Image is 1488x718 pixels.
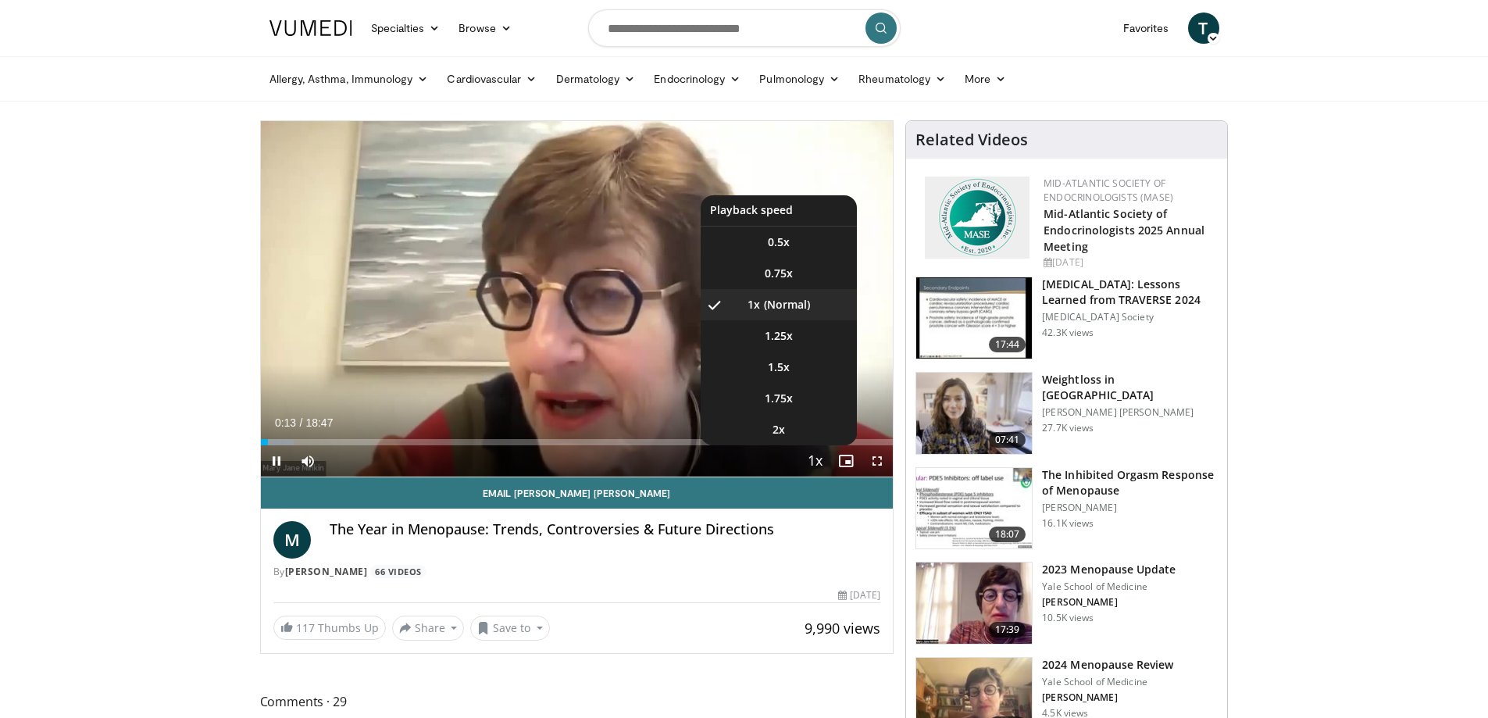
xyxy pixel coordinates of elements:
[261,477,894,509] a: Email [PERSON_NAME] [PERSON_NAME]
[547,63,645,95] a: Dermatology
[1044,255,1215,270] div: [DATE]
[916,373,1032,454] img: 9983fed1-7565-45be-8934-aef1103ce6e2.150x105_q85_crop-smart_upscale.jpg
[330,521,881,538] h4: The Year in Menopause: Trends, Controversies & Future Directions
[1042,612,1094,624] p: 10.5K views
[1042,406,1218,419] p: [PERSON_NAME] [PERSON_NAME]
[261,439,894,445] div: Progress Bar
[449,13,521,44] a: Browse
[1042,422,1094,434] p: 27.7K views
[916,563,1032,644] img: 1b7e2ecf-010f-4a61-8cdc-5c411c26c8d3.150x105_q85_crop-smart_upscale.jpg
[989,432,1026,448] span: 07:41
[1042,691,1173,704] p: [PERSON_NAME]
[644,63,750,95] a: Endocrinology
[275,416,296,429] span: 0:13
[1042,277,1218,308] h3: [MEDICAL_DATA]: Lessons Learned from TRAVERSE 2024
[838,588,880,602] div: [DATE]
[915,562,1218,645] a: 17:39 2023 Menopause Update Yale School of Medicine [PERSON_NAME] 10.5K views
[1042,327,1094,339] p: 42.3K views
[915,277,1218,359] a: 17:44 [MEDICAL_DATA]: Lessons Learned from TRAVERSE 2024 [MEDICAL_DATA] Society 42.3K views
[768,234,790,250] span: 0.5x
[773,422,785,438] span: 2x
[273,616,386,640] a: 117 Thumbs Up
[370,565,427,578] a: 66 Videos
[748,297,760,313] span: 1x
[989,622,1026,638] span: 17:39
[1044,206,1204,254] a: Mid-Atlantic Society of Endocrinologists 2025 Annual Meeting
[765,266,793,281] span: 0.75x
[285,565,368,578] a: [PERSON_NAME]
[273,565,881,579] div: By
[470,616,550,641] button: Save to
[260,691,894,712] span: Comments 29
[1042,467,1218,498] h3: The Inhibited Orgasm Response of Menopause
[260,63,438,95] a: Allergy, Asthma, Immunology
[765,391,793,406] span: 1.75x
[750,63,849,95] a: Pulmonology
[1114,13,1179,44] a: Favorites
[296,620,315,635] span: 117
[925,177,1029,259] img: f382488c-070d-4809-84b7-f09b370f5972.png.150x105_q85_autocrop_double_scale_upscale_version-0.2.png
[915,130,1028,149] h4: Related Videos
[830,445,862,477] button: Enable picture-in-picture mode
[989,527,1026,542] span: 18:07
[915,467,1218,550] a: 18:07 The Inhibited Orgasm Response of Menopause [PERSON_NAME] 16.1K views
[915,372,1218,455] a: 07:41 Weightloss in [GEOGRAPHIC_DATA] [PERSON_NAME] [PERSON_NAME] 27.7K views
[1042,562,1176,577] h3: 2023 Menopause Update
[916,277,1032,359] img: 1317c62a-2f0d-4360-bee0-b1bff80fed3c.150x105_q85_crop-smart_upscale.jpg
[392,616,465,641] button: Share
[849,63,955,95] a: Rheumatology
[1042,372,1218,403] h3: Weightloss in [GEOGRAPHIC_DATA]
[1042,580,1176,593] p: Yale School of Medicine
[292,445,323,477] button: Mute
[588,9,901,47] input: Search topics, interventions
[1044,177,1173,204] a: Mid-Atlantic Society of Endocrinologists (MASE)
[273,521,311,559] a: M
[300,416,303,429] span: /
[955,63,1015,95] a: More
[1042,676,1173,688] p: Yale School of Medicine
[765,328,793,344] span: 1.25x
[862,445,893,477] button: Fullscreen
[916,468,1032,549] img: 283c0f17-5e2d-42ba-a87c-168d447cdba4.150x105_q85_crop-smart_upscale.jpg
[805,619,880,638] span: 9,990 views
[305,416,333,429] span: 18:47
[768,359,790,375] span: 1.5x
[1188,13,1219,44] a: T
[1042,517,1094,530] p: 16.1K views
[1042,502,1218,514] p: [PERSON_NAME]
[261,121,894,477] video-js: Video Player
[1042,311,1218,323] p: [MEDICAL_DATA] Society
[1042,596,1176,609] p: [PERSON_NAME]
[362,13,450,44] a: Specialties
[437,63,546,95] a: Cardiovascular
[1042,657,1173,673] h3: 2024 Menopause Review
[989,337,1026,352] span: 17:44
[261,445,292,477] button: Pause
[269,20,352,36] img: VuMedi Logo
[799,445,830,477] button: Playback Rate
